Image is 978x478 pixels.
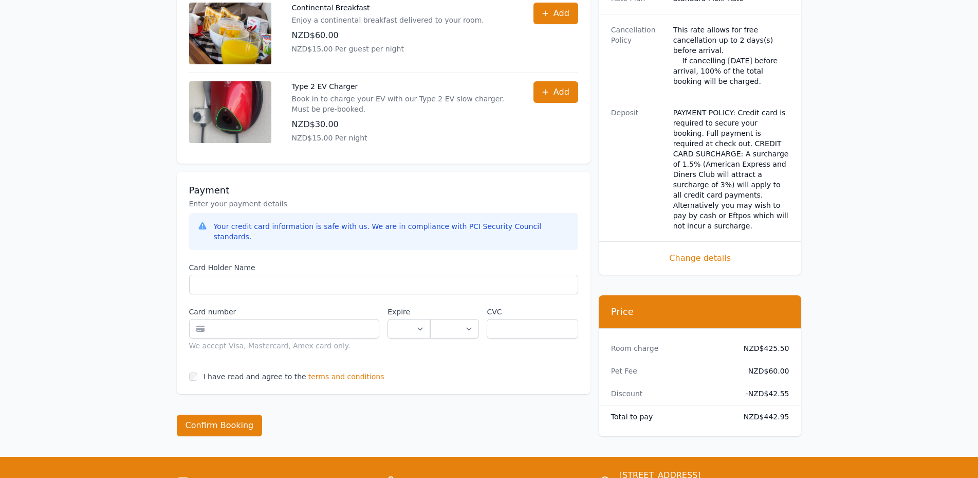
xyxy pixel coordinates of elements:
label: Card Holder Name [189,262,578,273]
button: Confirm Booking [177,415,263,436]
div: We accept Visa, Mastercard, Amex card only. [189,341,380,351]
img: Continental Breakfast [189,3,271,64]
button: Add [533,3,578,24]
span: Add [553,86,569,98]
dt: Pet Fee [611,366,727,376]
dt: Deposit [611,108,665,231]
p: Enjoy a continental breakfast delivered to your room. [292,15,484,25]
p: Continental Breakfast [292,3,484,13]
p: Type 2 EV Charger [292,81,513,92]
dd: NZD$425.50 [735,343,789,353]
img: Type 2 EV Charger [189,81,271,143]
span: Change details [611,252,789,264]
dd: NZD$60.00 [735,366,789,376]
dt: Total to pay [611,412,727,422]
div: Your credit card information is safe with us. We are in compliance with PCI Security Council stan... [214,221,570,242]
h3: Price [611,306,789,318]
button: Add [533,81,578,103]
p: Enter your payment details [189,199,578,209]
dd: PAYMENT POLICY: Credit card is required to secure your booking. Full payment is required at check... [673,108,789,231]
label: . [430,307,478,317]
label: Expire [387,307,430,317]
span: terms and conditions [308,371,384,382]
dt: Room charge [611,343,727,353]
h3: Payment [189,184,578,197]
p: NZD$15.00 Per night [292,133,513,143]
dt: Cancellation Policy [611,25,665,86]
dd: - NZD$42.55 [735,388,789,399]
p: NZD$30.00 [292,118,513,131]
label: CVC [487,307,578,317]
span: Add [553,7,569,20]
label: I have read and agree to the [204,373,306,381]
p: NZD$15.00 Per guest per night [292,44,484,54]
div: This rate allows for free cancellation up to 2 days(s) before arrival. If cancelling [DATE] befor... [673,25,789,86]
dd: NZD$442.95 [735,412,789,422]
p: Book in to charge your EV with our Type 2 EV slow charger. Must be pre-booked. [292,94,513,114]
dt: Discount [611,388,727,399]
label: Card number [189,307,380,317]
p: NZD$60.00 [292,29,484,42]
